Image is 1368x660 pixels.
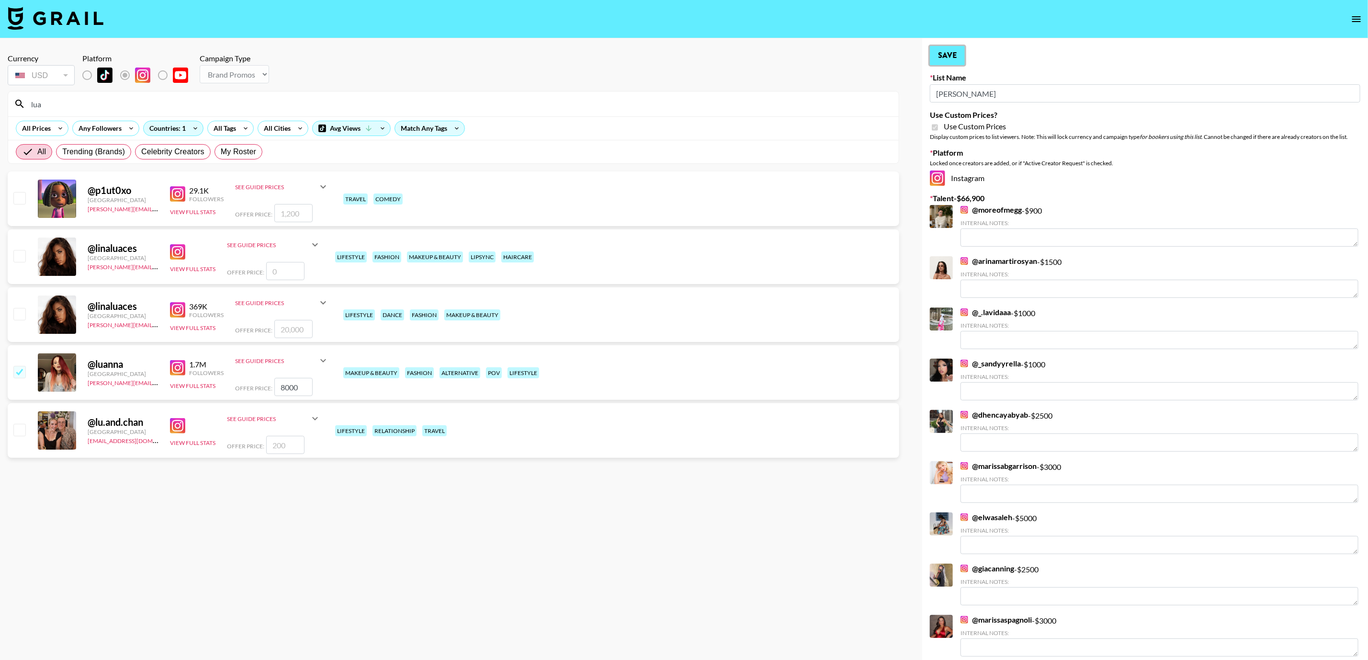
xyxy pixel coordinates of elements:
[189,369,224,376] div: Followers
[170,265,215,273] button: View Full Stats
[444,309,500,320] div: makeup & beauty
[8,63,75,87] div: Currency is locked to USD
[88,196,158,204] div: [GEOGRAPHIC_DATA]
[235,291,329,314] div: See Guide Prices
[88,358,158,370] div: @ luanna
[235,299,317,307] div: See Guide Prices
[227,241,309,249] div: See Guide Prices
[189,302,224,311] div: 369K
[189,360,224,369] div: 1.7M
[170,418,185,433] img: Instagram
[189,186,224,195] div: 29.1K
[88,435,184,444] a: [EMAIL_ADDRESS][DOMAIN_NAME]
[170,360,185,376] img: Instagram
[440,367,480,378] div: alternative
[97,68,113,83] img: TikTok
[170,302,185,318] img: Instagram
[88,184,158,196] div: @ p1ut0xo
[313,121,390,136] div: Avg Views
[170,186,185,202] img: Instagram
[235,385,272,392] span: Offer Price:
[88,204,275,213] a: [PERSON_NAME][EMAIL_ADDRESS][PERSON_NAME][DOMAIN_NAME]
[961,308,968,316] img: Instagram
[961,257,968,265] img: Instagram
[930,133,1360,140] div: Display custom prices to list viewers. Note: This will lock currency and campaign type . Cannot b...
[235,357,317,364] div: See Guide Prices
[961,564,1358,605] div: - $ 2500
[227,415,309,422] div: See Guide Prices
[944,122,1006,131] span: Use Custom Prices
[469,251,496,262] div: lipsync
[961,462,968,470] img: Instagram
[10,67,73,84] div: USD
[88,416,158,428] div: @ lu.and.chan
[88,242,158,254] div: @ linaluaces
[208,121,238,136] div: All Tags
[88,262,229,271] a: [PERSON_NAME][EMAIL_ADDRESS][DOMAIN_NAME]
[8,54,75,63] div: Currency
[961,206,968,214] img: Instagram
[170,439,215,446] button: View Full Stats
[373,251,401,262] div: fashion
[82,54,196,63] div: Platform
[200,54,269,63] div: Campaign Type
[88,370,158,377] div: [GEOGRAPHIC_DATA]
[266,262,305,280] input: 0
[961,578,1358,585] div: Internal Notes:
[170,382,215,389] button: View Full Stats
[961,373,1358,380] div: Internal Notes:
[961,476,1358,483] div: Internal Notes:
[235,327,272,334] span: Offer Price:
[381,309,404,320] div: dance
[961,359,1358,400] div: - $ 1000
[930,159,1360,167] div: Locked once creators are added, or if "Active Creator Request" is checked.
[227,233,321,256] div: See Guide Prices
[88,254,158,262] div: [GEOGRAPHIC_DATA]
[266,436,305,454] input: 200
[25,96,893,112] input: Search by User Name
[930,46,965,65] button: Save
[961,512,1012,522] a: @elwasaleh
[961,307,1358,349] div: - $ 1000
[73,121,124,136] div: Any Followers
[395,121,464,136] div: Match Any Tags
[335,425,367,436] div: lifestyle
[961,360,968,367] img: Instagram
[274,204,313,222] input: 1,200
[335,251,367,262] div: lifestyle
[62,146,125,158] span: Trending (Brands)
[227,269,264,276] span: Offer Price:
[135,68,150,83] img: Instagram
[930,193,1360,203] label: Talent - $ 66,900
[343,367,399,378] div: makeup & beauty
[373,425,417,436] div: relationship
[422,425,447,436] div: travel
[961,219,1358,227] div: Internal Notes:
[189,311,224,319] div: Followers
[1347,10,1366,29] button: open drawer
[88,428,158,435] div: [GEOGRAPHIC_DATA]
[961,205,1022,215] a: @moreofmegg
[961,629,1358,637] div: Internal Notes:
[961,461,1358,503] div: - $ 3000
[189,195,224,203] div: Followers
[235,175,329,198] div: See Guide Prices
[343,193,368,205] div: travel
[961,615,1358,657] div: - $ 3000
[235,211,272,218] span: Offer Price:
[508,367,539,378] div: lifestyle
[961,271,1358,278] div: Internal Notes:
[961,359,1021,368] a: @_sandyyrella
[274,320,313,338] input: 20,000
[221,146,256,158] span: My Roster
[961,410,1358,452] div: - $ 2500
[930,148,1360,158] label: Platform
[405,367,434,378] div: fashion
[961,205,1358,247] div: - $ 900
[227,407,321,430] div: See Guide Prices
[961,565,968,572] img: Instagram
[961,307,1011,317] a: @_.lavidaaa
[170,324,215,331] button: View Full Stats
[88,300,158,312] div: @ linaluaces
[37,146,46,158] span: All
